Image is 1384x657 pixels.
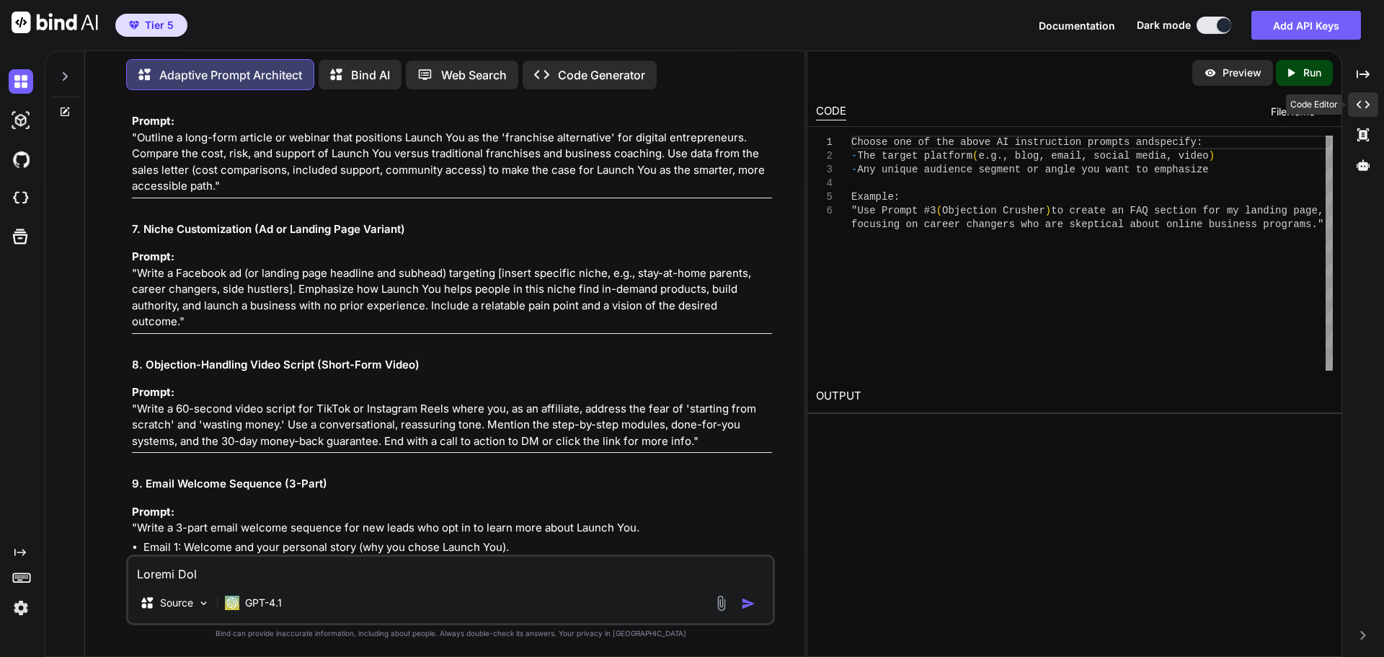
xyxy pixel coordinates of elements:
img: cloudideIcon [9,186,33,211]
button: Add API Keys [1251,11,1361,40]
div: 3 [816,163,833,177]
span: Tier 5 [145,18,174,32]
div: CODE [816,103,846,120]
img: settings [9,596,33,620]
h2: OUTPUT [807,379,1341,413]
p: "Write a Facebook ad (or landing page headline and subhead) targeting [insert specific niche, e.g... [132,249,772,330]
div: 6 [816,204,833,218]
span: The target platform [857,150,972,162]
img: attachment [713,595,729,612]
p: Web Search [441,66,507,84]
p: Bind AI [351,66,390,84]
p: Adaptive Prompt Architect [159,66,302,84]
span: Objection Crusher [942,205,1045,216]
strong: Prompt: [132,385,174,399]
div: 2 [816,149,833,163]
span: Example: [851,191,900,203]
p: Run [1303,66,1321,80]
h2: 8. Objection-Handling Video Script (Short-Form Video) [132,357,772,374]
span: FileName [1271,105,1315,119]
div: Code Editor [1286,94,1342,115]
img: darkChat [9,69,33,94]
strong: Prompt: [132,114,174,128]
li: Email 1: Welcome and your personal story (why you chose Launch You). [143,539,772,556]
img: Pick Models [198,597,210,609]
span: Documentation [1039,19,1115,32]
div: 4 [816,177,833,190]
p: "Outline a long-form article or webinar that positions Launch You as the 'franchise alternative' ... [132,113,772,195]
button: premiumTier 5 [115,14,187,37]
p: "Write a 3-part email welcome sequence for new leads who opt in to learn more about Launch You. [132,504,772,537]
img: icon [741,596,755,611]
img: preview [1204,66,1217,79]
span: specify: [1154,136,1202,148]
span: to create an FAQ section for my landing page, [1051,205,1323,216]
img: githubDark [9,147,33,172]
img: premium [129,21,139,30]
strong: Prompt: [132,250,174,263]
img: GPT-4.1 [225,596,239,610]
span: ( [936,205,941,216]
p: GPT-4.1 [245,596,282,610]
strong: Prompt: [132,505,174,519]
span: ( [972,150,978,162]
span: "Use Prompt #3 [851,205,936,216]
div: 5 [816,190,833,204]
img: Bind AI [12,12,98,33]
img: darkAi-studio [9,108,33,133]
h2: 7. Niche Customization (Ad or Landing Page Variant) [132,221,772,238]
p: Source [160,596,193,610]
button: Documentation [1039,18,1115,33]
span: Choose one of the above AI instruction prompts and [851,136,1154,148]
span: Any unique audience segment or angle you want to e [857,164,1160,175]
span: mphasize [1160,164,1208,175]
p: "Write a 60-second video script for TikTok or Instagram Reels where you, as an affiliate, address... [132,384,772,449]
span: ) [1208,150,1214,162]
p: Preview [1223,66,1261,80]
p: Code Generator [558,66,645,84]
h2: 9. Email Welcome Sequence (3-Part) [132,476,772,493]
span: e.g., blog, email, social media, video [978,150,1208,162]
span: - [851,164,857,175]
span: ) [1045,205,1051,216]
p: Bind can provide inaccurate information, including about people. Always double-check its answers.... [126,628,775,639]
span: focusing on career changers who are skeptical abou [851,219,1154,230]
div: 1 [816,136,833,149]
span: Dark mode [1137,18,1191,32]
span: t online business programs." [1154,219,1323,230]
span: - [851,150,857,162]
